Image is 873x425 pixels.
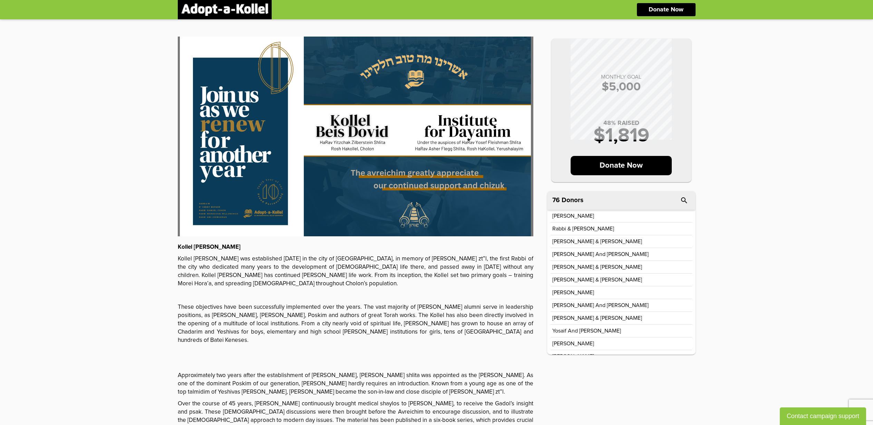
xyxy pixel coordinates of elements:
[552,226,614,231] p: Rabbi & [PERSON_NAME]
[552,354,594,359] p: [PERSON_NAME]
[552,197,560,204] span: 76
[178,37,533,236] img: I2vVEkmzLd.fvn3D5NTra.png
[552,290,594,295] p: [PERSON_NAME]
[552,341,594,346] p: [PERSON_NAME]
[178,372,533,396] p: Approximately two years after the establishment of [PERSON_NAME], [PERSON_NAME] shlita was appoin...
[680,196,688,205] i: search
[552,277,642,283] p: [PERSON_NAME] & [PERSON_NAME]
[178,303,533,345] p: These objectives have been successfully implemented over the years. The vast majority of [PERSON_...
[780,407,866,425] button: Contact campaign support
[552,213,594,219] p: [PERSON_NAME]
[558,81,685,93] p: $
[571,156,672,175] p: Donate Now
[181,3,268,16] img: logonobg.png
[552,264,642,270] p: [PERSON_NAME] & [PERSON_NAME]
[552,315,642,321] p: [PERSON_NAME] & [PERSON_NAME]
[552,303,649,308] p: [PERSON_NAME] and [PERSON_NAME]
[178,244,241,250] strong: Kollel [PERSON_NAME]
[552,328,621,334] p: Yosaif and [PERSON_NAME]
[552,251,649,257] p: [PERSON_NAME] and [PERSON_NAME]
[558,74,685,80] p: MONTHLY GOAL
[562,197,583,204] p: Donors
[552,239,642,244] p: [PERSON_NAME] & [PERSON_NAME]
[178,255,533,288] p: Kollel [PERSON_NAME] was established [DATE] in the city of [GEOGRAPHIC_DATA], in memory of [PERSO...
[649,7,683,13] p: Donate Now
